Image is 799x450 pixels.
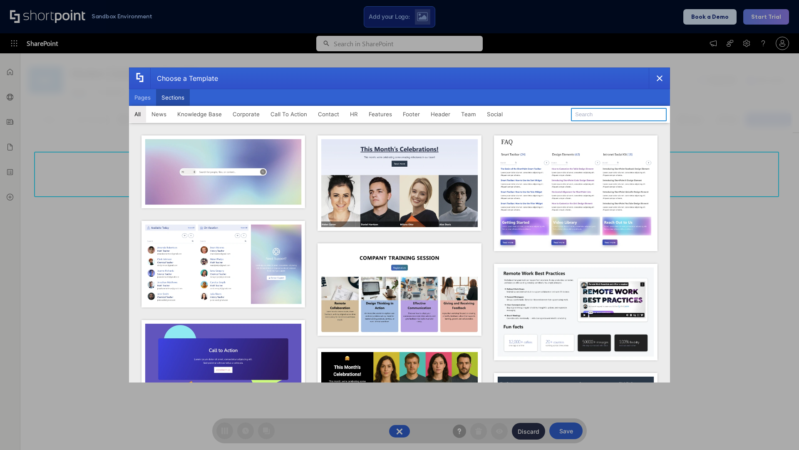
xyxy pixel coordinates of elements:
[345,106,363,122] button: HR
[150,68,218,89] div: Choose a Template
[757,410,799,450] iframe: Chat Widget
[481,106,508,122] button: Social
[363,106,397,122] button: Features
[172,106,227,122] button: Knowledge Base
[265,106,313,122] button: Call To Action
[425,106,456,122] button: Header
[129,67,670,382] div: template selector
[129,106,146,122] button: All
[571,108,667,121] input: Search
[313,106,345,122] button: Contact
[156,89,190,106] button: Sections
[456,106,481,122] button: Team
[129,89,156,106] button: Pages
[397,106,425,122] button: Footer
[146,106,172,122] button: News
[227,106,265,122] button: Corporate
